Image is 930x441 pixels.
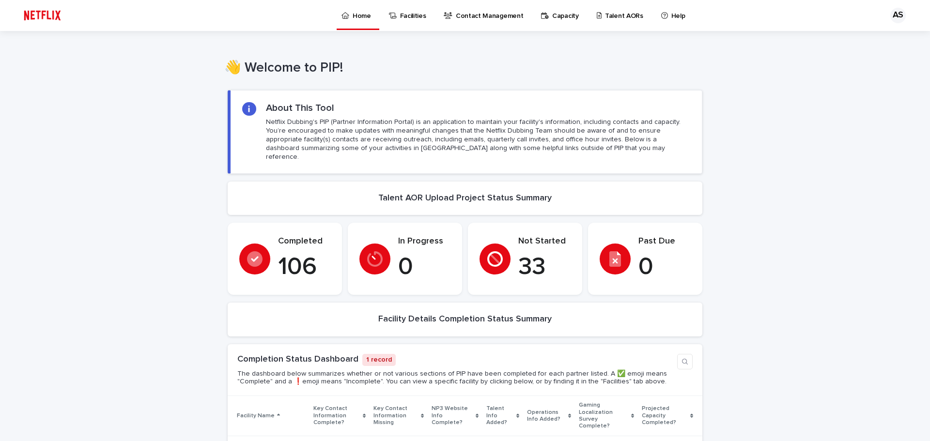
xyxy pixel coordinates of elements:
p: 33 [518,253,571,282]
p: NP3 Website Info Complete? [432,403,473,428]
a: Completion Status Dashboard [237,355,358,364]
h1: 👋 Welcome to PIP! [224,60,699,76]
p: 1 record [362,354,396,366]
p: 106 [278,253,330,282]
h2: About This Tool [266,102,334,114]
p: Key Contact Information Complete? [313,403,360,428]
p: Completed [278,236,330,247]
p: Talent Info Added? [486,403,514,428]
p: Netflix Dubbing's PIP (Partner Information Portal) is an application to maintain your facility's ... [266,118,690,162]
p: Projected Capacity Completed? [642,403,687,428]
img: ifQbXi3ZQGMSEF7WDB7W [19,6,65,25]
div: AS [890,8,906,23]
h2: Facility Details Completion Status Summary [378,314,552,325]
p: 0 [638,253,691,282]
p: 0 [398,253,450,282]
p: Operations Info Added? [527,407,566,425]
h2: Talent AOR Upload Project Status Summary [378,193,552,204]
p: In Progress [398,236,450,247]
p: Past Due [638,236,691,247]
p: Gaming Localization Survey Complete? [579,400,629,432]
p: Not Started [518,236,571,247]
p: Key Contact Information Missing [373,403,418,428]
p: The dashboard below summarizes whether or not various sections of PIP have been completed for eac... [237,370,673,386]
p: Facility Name [237,411,275,421]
